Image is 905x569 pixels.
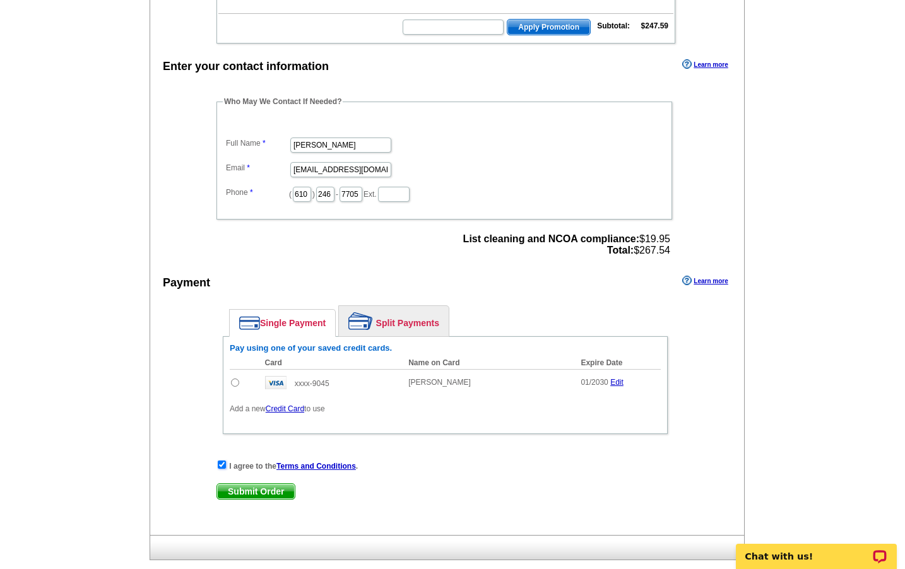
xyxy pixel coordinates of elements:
[230,403,661,414] p: Add a new to use
[226,138,289,149] label: Full Name
[295,379,329,388] span: xxxx-9045
[402,356,574,370] th: Name on Card
[163,274,210,291] div: Payment
[463,233,639,244] strong: List cleaning and NCOA compliance:
[463,233,670,256] span: $19.95 $267.54
[607,245,634,255] strong: Total:
[682,276,728,286] a: Learn more
[223,96,343,107] legend: Who May We Contact If Needed?
[682,59,728,69] a: Learn more
[597,21,630,30] strong: Subtotal:
[266,404,304,413] a: Credit Card
[229,462,358,471] strong: I agree to the .
[507,20,590,35] span: Apply Promotion
[610,378,624,387] a: Edit
[276,462,356,471] a: Terms and Conditions
[223,184,666,203] dd: ( ) - Ext.
[226,187,289,198] label: Phone
[339,306,449,336] a: Split Payments
[230,310,335,336] a: Single Payment
[239,316,260,330] img: single-payment.png
[217,484,295,499] span: Submit Order
[728,529,905,569] iframe: LiveChat chat widget
[226,162,289,173] label: Email
[265,376,287,389] img: visa.gif
[641,21,668,30] strong: $247.59
[259,356,403,370] th: Card
[507,19,591,35] button: Apply Promotion
[574,356,661,370] th: Expire Date
[348,312,373,330] img: split-payment.png
[581,378,608,387] span: 01/2030
[408,378,471,387] span: [PERSON_NAME]
[163,58,329,75] div: Enter your contact information
[230,343,661,353] h6: Pay using one of your saved credit cards.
